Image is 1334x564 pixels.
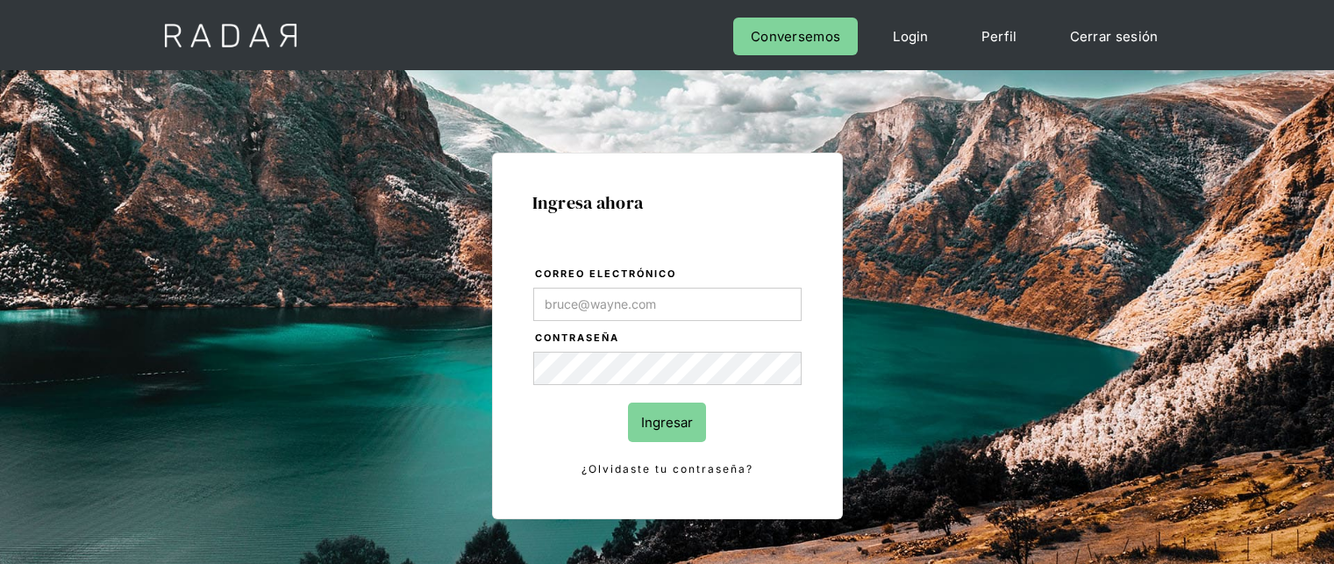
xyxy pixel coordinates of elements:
[535,330,802,347] label: Contraseña
[628,403,706,442] input: Ingresar
[875,18,946,55] a: Login
[733,18,858,55] a: Conversemos
[535,266,802,283] label: Correo electrónico
[533,288,802,321] input: bruce@wayne.com
[1052,18,1176,55] a: Cerrar sesión
[532,265,803,479] form: Login Form
[964,18,1035,55] a: Perfil
[532,193,803,212] h1: Ingresa ahora
[533,460,802,479] a: ¿Olvidaste tu contraseña?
